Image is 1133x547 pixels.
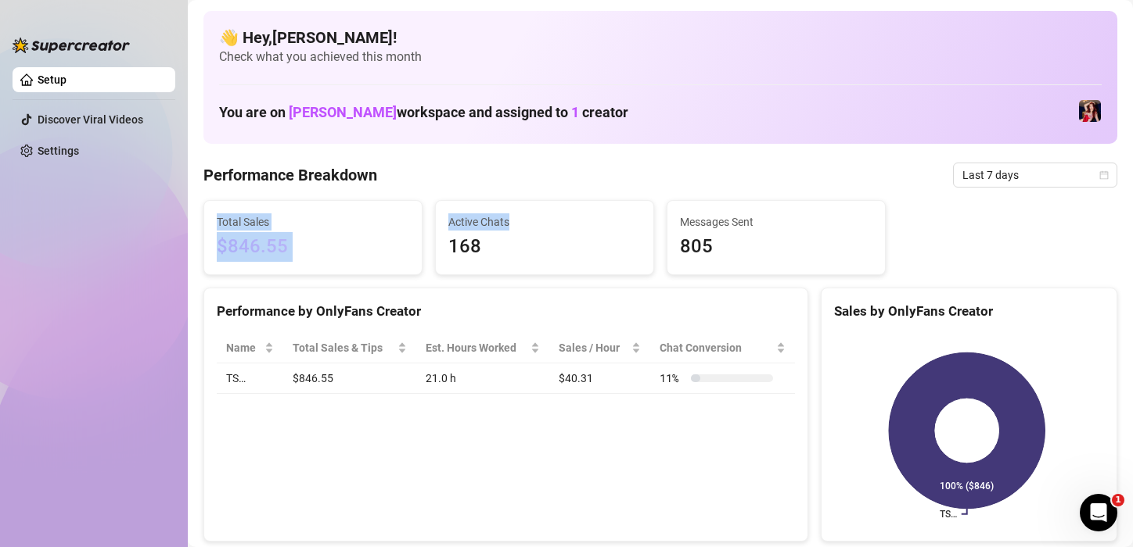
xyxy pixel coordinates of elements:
[680,232,872,262] span: 805
[448,232,641,262] span: 168
[650,333,795,363] th: Chat Conversion
[283,333,416,363] th: Total Sales & Tips
[1080,494,1117,531] iframe: Intercom live chat
[217,213,409,231] span: Total Sales
[549,363,650,394] td: $40.31
[1099,170,1109,180] span: calendar
[549,333,650,363] th: Sales / Hour
[38,145,79,157] a: Settings
[962,163,1108,187] span: Last 7 days
[680,213,872,231] span: Messages Sent
[38,73,67,86] a: Setup
[219,104,628,121] h1: You are on workspace and assigned to creator
[660,370,685,387] span: 11 %
[426,339,528,356] div: Est. Hours Worked
[559,339,628,356] span: Sales / Hour
[1079,100,1101,122] img: TS (@ohitsemmarose)
[834,301,1104,322] div: Sales by OnlyFans Creator
[1112,494,1124,506] span: 1
[289,104,397,120] span: [PERSON_NAME]
[217,363,283,394] td: TS…
[660,339,773,356] span: Chat Conversion
[219,48,1102,66] span: Check what you achieved this month
[219,27,1102,48] h4: 👋 Hey, [PERSON_NAME] !
[416,363,550,394] td: 21.0 h
[203,164,377,186] h4: Performance Breakdown
[217,232,409,262] span: $846.55
[571,104,579,120] span: 1
[38,113,143,126] a: Discover Viral Videos
[13,38,130,53] img: logo-BBDzfeDw.svg
[940,509,957,520] text: TS…
[217,333,283,363] th: Name
[217,301,795,322] div: Performance by OnlyFans Creator
[293,339,394,356] span: Total Sales & Tips
[448,213,641,231] span: Active Chats
[226,339,261,356] span: Name
[283,363,416,394] td: $846.55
